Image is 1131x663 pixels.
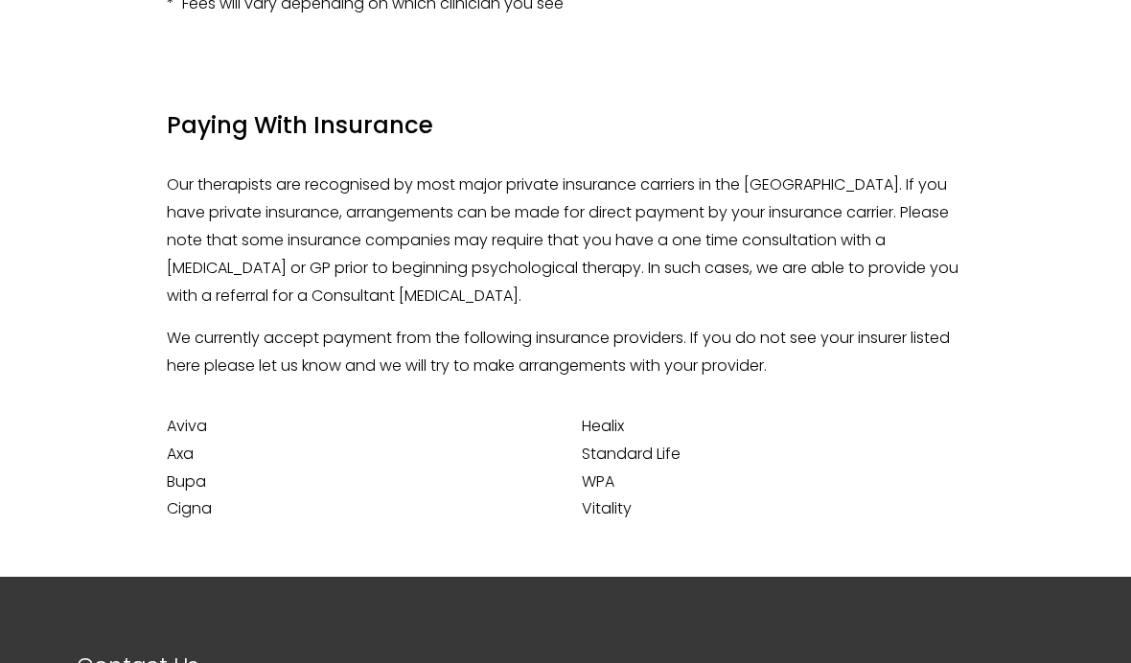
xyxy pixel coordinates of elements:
p: Our therapists are recognised by most major private insurance carriers in the [GEOGRAPHIC_DATA]. ... [167,171,964,309]
h4: Paying With Insurance [167,109,964,141]
p: Healix Standard Life WPA Vitality [582,413,964,523]
p: Aviva Axa Bupa Cigna [167,413,964,523]
p: We currently accept payment from the following insurance providers. If you do not see your insure... [167,325,964,380]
